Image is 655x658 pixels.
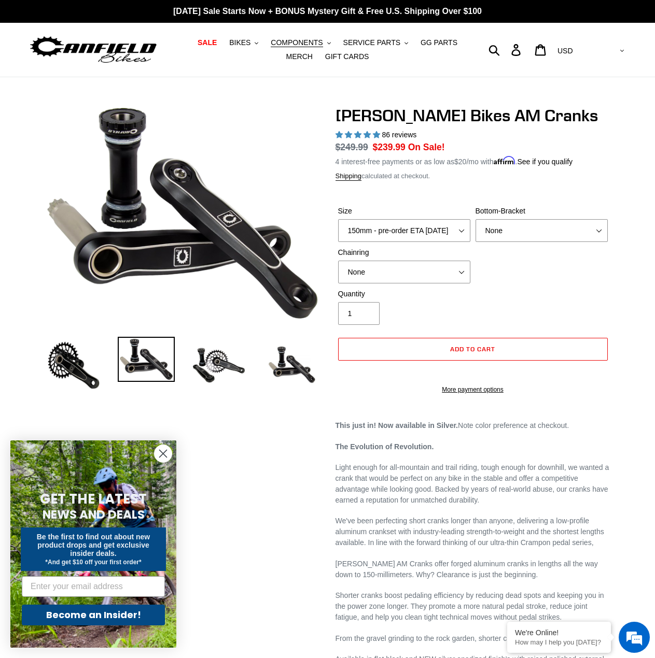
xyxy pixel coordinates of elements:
span: Affirm [494,156,515,165]
span: 86 reviews [382,131,416,139]
p: Note color preference at checkout. [336,420,610,431]
label: Quantity [338,289,470,299]
span: NEWS AND DEALS [43,506,145,523]
p: [PERSON_NAME] AM Cranks offer forged aluminum cranks in lengths all the way down to 150-millimete... [336,559,610,580]
p: Shorter cranks boost pedaling efficiency by reducing dead spots and keeping you in the power zone... [336,590,610,623]
div: Navigation go back [11,57,27,73]
span: GIFT CARDS [325,52,369,61]
span: GET THE LATEST [40,490,147,508]
textarea: Type your message and hit 'Enter' [5,283,198,319]
span: 4.97 stars [336,131,382,139]
span: SERVICE PARTS [343,38,400,47]
h1: [PERSON_NAME] Bikes AM Cranks [336,106,610,125]
p: 4 interest-free payments or as low as /mo with . [336,154,573,167]
div: We're Online! [515,628,603,637]
img: d_696896380_company_1647369064580_696896380 [33,52,59,78]
p: Light enough for all-mountain and trail riding, tough enough for downhill, we wanted a crank that... [336,462,610,506]
a: GIFT CARDS [320,50,374,64]
span: COMPONENTS [271,38,323,47]
span: SALE [198,38,217,47]
label: Chainring [338,247,470,258]
span: $20 [454,158,466,166]
a: MERCH [281,50,318,64]
button: SERVICE PARTS [338,36,413,50]
div: Minimize live chat window [170,5,195,30]
div: calculated at checkout. [336,171,610,181]
span: Add to cart [450,345,495,353]
span: Be the first to find out about new product drops and get exclusive insider deals. [37,533,150,557]
button: COMPONENTS [266,36,336,50]
s: $249.99 [336,142,368,152]
img: Canfield Bikes [29,34,158,66]
button: Close dialog [154,445,172,463]
button: Add to cart [338,338,608,361]
strong: This just in! Now available in Silver. [336,421,458,430]
span: We're online! [60,131,143,235]
span: On Sale! [408,140,445,154]
p: We've been perfecting short cranks longer than anyone, delivering a low-profile aluminum crankset... [336,516,610,548]
p: From the gravel grinding to the rock garden, shorter cranks simply work better. [336,633,610,644]
a: SALE [192,36,222,50]
a: See if you qualify - Learn more about Affirm Financing (opens in modal) [517,158,573,166]
a: Shipping [336,172,362,181]
img: Load image into Gallery viewer, CANFIELD-AM_DH-CRANKS [263,337,320,394]
span: *And get $10 off your first order* [45,559,141,566]
img: Load image into Gallery viewer, Canfield Cranks [118,337,175,382]
button: BIKES [224,36,263,50]
span: MERCH [286,52,313,61]
a: More payment options [338,385,608,394]
img: Load image into Gallery viewer, Canfield Bikes AM Cranks [45,337,102,394]
div: Chat with us now [69,58,190,71]
span: $239.99 [373,142,406,152]
input: Enter your email address [22,576,165,597]
label: Bottom-Bracket [476,206,608,217]
strong: The Evolution of Revolution. [336,442,434,451]
span: BIKES [229,38,250,47]
a: GG PARTS [415,36,463,50]
p: How may I help you today? [515,638,603,646]
label: Size [338,206,470,217]
button: Become an Insider! [22,605,165,625]
img: Load image into Gallery viewer, Canfield Bikes AM Cranks [190,337,247,394]
span: GG PARTS [421,38,457,47]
